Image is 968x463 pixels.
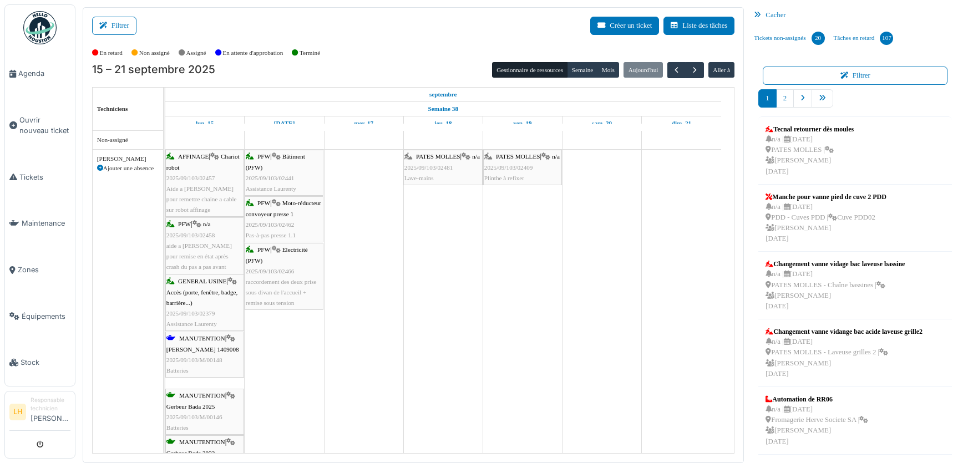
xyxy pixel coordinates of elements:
span: 2025/09/103/M/00148 [166,357,222,363]
button: Aller à [708,62,734,78]
a: Stock [5,339,75,386]
span: Ouvrir nouveau ticket [19,115,70,136]
span: Accès (porte, fenêtre, badge, barrière...) [166,289,238,306]
button: Filtrer [763,67,947,85]
span: n/a [472,153,480,160]
span: Agenda [18,68,70,79]
div: | [246,245,322,308]
button: Gestionnaire de ressources [492,62,567,78]
span: Maintenance [22,218,70,228]
span: Chariot robot [166,153,240,170]
a: Semaine 38 [425,102,461,116]
button: Liste des tâches [663,17,734,35]
a: Tecnal retourner dès moules n/a |[DATE] PATES MOLLES | [PERSON_NAME][DATE] [763,121,856,180]
button: Aujourd'hui [624,62,662,78]
span: MANUTENTION [179,439,225,445]
span: MANUTENTION [179,392,225,399]
span: [PERSON_NAME] 1409008 [166,346,239,353]
span: Bâtiment (PFW) [246,153,305,170]
div: 20 [812,32,825,45]
span: 2025/09/103/02462 [246,221,295,228]
span: 2025/09/103/02457 [166,175,215,181]
span: 2025/09/103/02409 [484,164,533,171]
span: PFW [257,153,270,160]
button: Mois [597,62,620,78]
div: | [404,151,482,184]
span: Assistance Laurenty [246,185,296,192]
span: AFFINAGE [178,153,209,160]
span: n/a [552,153,560,160]
div: | [166,276,243,329]
label: En attente d'approbation [222,48,283,58]
a: Équipements [5,293,75,340]
span: Techniciens [97,105,128,112]
a: Changement vanne vidage bac laveuse bassine n/a |[DATE] PATES MOLLES - Chaîne bassines | [PERSON_... [763,256,908,314]
span: Zones [18,264,70,275]
label: Non assigné [139,48,170,58]
div: n/a | [DATE] PATES MOLLES - Laveuse grilles 2 | [PERSON_NAME] [DATE] [766,337,923,379]
span: Plinthe à refixer [484,175,524,181]
div: [PERSON_NAME] [97,154,159,164]
span: PFW [178,221,191,227]
span: PFW [257,246,270,253]
a: 16 septembre 2025 [271,116,298,130]
a: 21 septembre 2025 [669,116,694,130]
span: Équipements [22,311,70,322]
div: 107 [880,32,893,45]
div: n/a | [DATE] Fromagerie Herve Societe SA | [PERSON_NAME] [DATE] [766,404,868,447]
li: [PERSON_NAME] [31,396,70,428]
span: Gerbeur Bada 2023 [166,450,215,456]
div: | [166,219,243,283]
a: Tickets [5,154,75,201]
span: 2025/09/103/M/00146 [166,414,222,420]
div: Tecnal retourner dès moules [766,124,854,134]
div: | [166,333,243,376]
a: 18 septembre 2025 [432,116,455,130]
div: Manche pour vanne pied de cuve 2 PDD [766,192,886,202]
button: Filtrer [92,17,136,35]
label: Assigné [186,48,206,58]
div: Automation de RR06 [766,394,868,404]
span: PATES MOLLES [416,153,460,160]
a: 15 septembre 2025 [193,116,216,130]
span: 2025/09/103/02466 [246,268,295,274]
a: 2 [776,89,794,108]
button: Semaine [567,62,597,78]
div: n/a | [DATE] PATES MOLLES - Chaîne bassines | [PERSON_NAME] [DATE] [766,269,905,312]
span: raccordement des deux prise sous divan de l'accueil + remise sous tension [246,278,317,306]
div: Cacher [749,7,961,23]
span: Gerbeur Bada 2025 [166,403,215,410]
div: | [246,151,322,194]
span: MANUTENTION [179,335,225,342]
span: Aide a [PERSON_NAME] pour remettre chaine a cable sur robot affinage [166,185,237,213]
div: | [484,151,561,184]
a: LH Responsable technicien[PERSON_NAME] [9,396,70,431]
span: Stock [21,357,70,368]
span: Assistance Laurenty [166,320,217,327]
div: n/a | [DATE] PDD - Cuves PDD | Cuve PDD02 [PERSON_NAME] [DATE] [766,202,886,245]
li: LH [9,404,26,420]
div: Ajouter une absence [97,164,159,173]
nav: pager [758,89,952,116]
a: 15 septembre 2025 [427,88,460,101]
a: 1 [758,89,776,108]
a: Tâches en retard [829,23,898,53]
a: Maintenance [5,200,75,247]
button: Précédent [667,62,686,78]
div: | [166,390,243,433]
a: Tickets non-assignés [749,23,829,53]
label: Terminé [300,48,320,58]
span: aide a [PERSON_NAME] pour remise en état après crash du pas a pas avant pressage pfw [166,242,232,281]
div: Non-assigné [97,135,159,145]
span: PFW [257,200,270,206]
span: Moto-réducteur convoyeur presse 1 [246,200,321,217]
span: Lave-mains [404,175,434,181]
button: Créer un ticket [590,17,659,35]
span: Pas-à-pas presse 1.1 [246,232,296,238]
span: 2025/09/103/02441 [246,175,295,181]
a: 19 septembre 2025 [510,116,535,130]
span: 2025/09/103/02379 [166,310,215,317]
a: Manche pour vanne pied de cuve 2 PDD n/a |[DATE] PDD - Cuves PDD |Cuve PDD02 [PERSON_NAME][DATE] [763,189,889,247]
div: Changement vanne vidange bac acide laveuse grille2 [766,327,923,337]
